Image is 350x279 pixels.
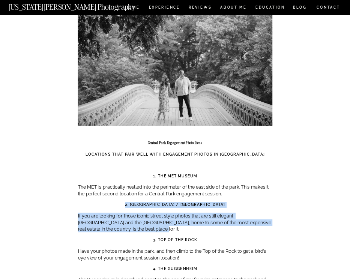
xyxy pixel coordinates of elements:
strong: Locations That Pair Well With Engagement Photos in [GEOGRAPHIC_DATA] [86,152,265,156]
strong: 4. The Guggenheim [153,266,197,271]
strong: 1. The MET Museum [153,174,197,178]
a: EDUCATION [255,6,286,11]
strong: 2. [GEOGRAPHIC_DATA] / [GEOGRAPHIC_DATA] [125,202,225,207]
strong: 3. Top of the Rock [153,238,197,242]
p: Have your photos made in the park, and then climb to the Top of the Rock to get a bird’s eye view... [78,248,273,261]
a: REVIEWS [189,6,210,11]
p: If you are looking for those iconic street style photos that are still elegant, [GEOGRAPHIC_DATA]... [78,213,273,232]
a: Experience [149,6,180,11]
a: HOME [124,6,140,11]
a: CONTACT [316,4,341,11]
a: [US_STATE][PERSON_NAME] Photography [9,3,155,8]
strong: Central Park Engagement Photo Ideas [148,140,203,145]
a: BLOG [293,6,307,11]
p: The MET is practically nestled into the perimeter of the east side of the park. This makes it the... [78,184,273,197]
a: ABOUT ME [220,6,247,11]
